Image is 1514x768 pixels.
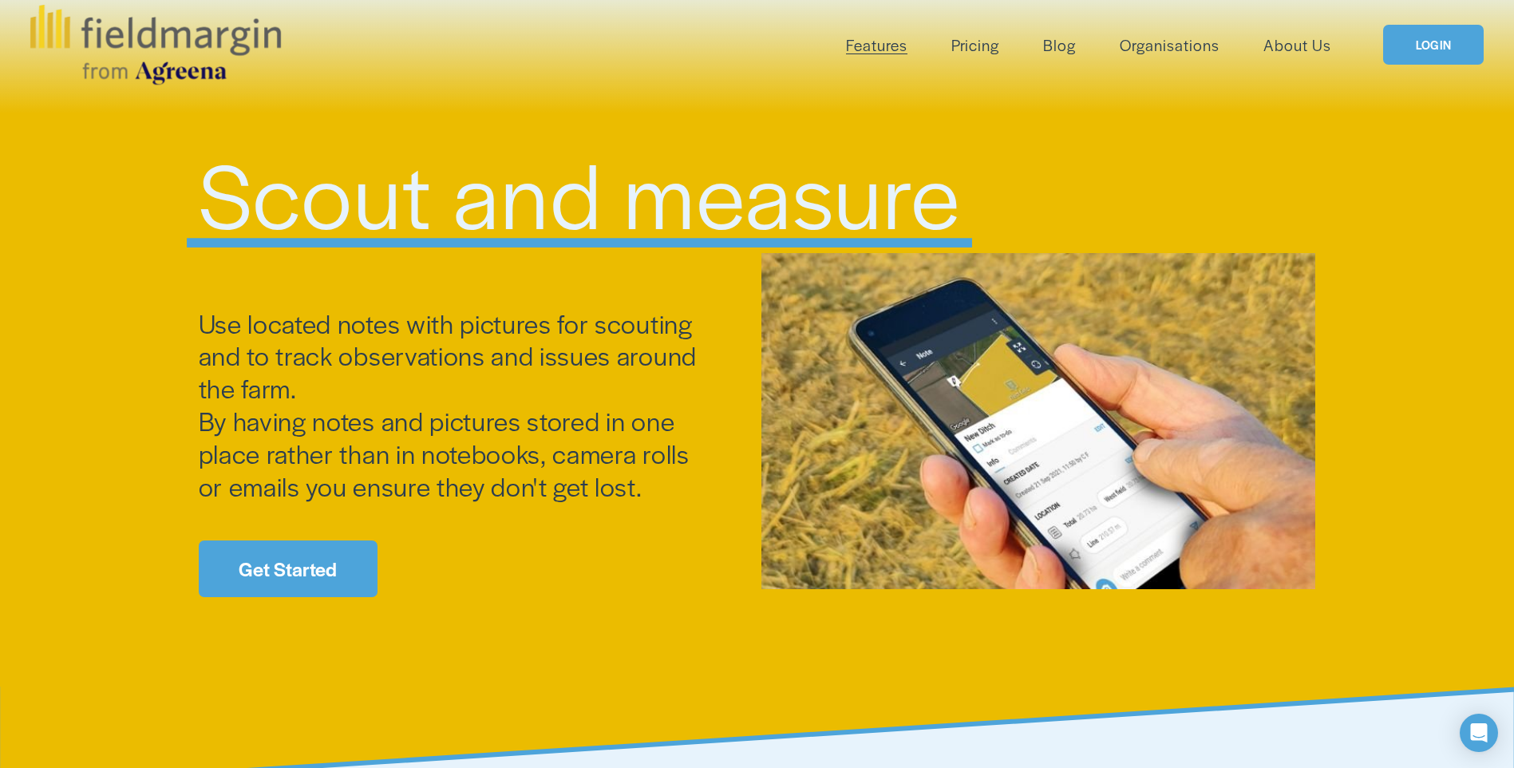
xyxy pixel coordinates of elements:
a: Blog [1043,32,1076,58]
a: About Us [1263,32,1331,58]
div: Open Intercom Messenger [1460,714,1498,752]
span: Scout and measure [199,129,961,255]
a: Pricing [951,32,999,58]
a: folder dropdown [846,32,907,58]
a: LOGIN [1383,25,1484,65]
img: fieldmargin.com [30,5,281,85]
a: Get Started [199,540,378,597]
a: Organisations [1120,32,1220,58]
span: Features [846,34,907,57]
span: Use located notes with pictures for scouting and to track observations and issues around the farm... [199,305,703,504]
